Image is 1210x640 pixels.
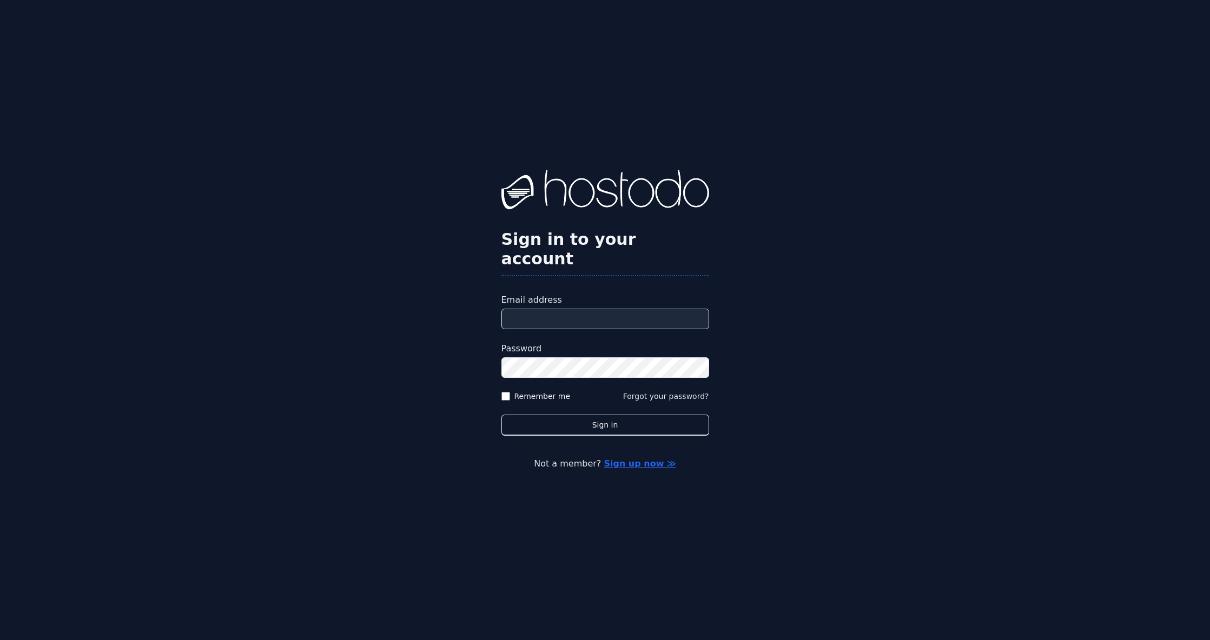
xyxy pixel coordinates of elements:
[501,294,709,306] label: Email address
[501,342,709,355] label: Password
[501,170,709,213] img: Hostodo
[623,391,709,402] button: Forgot your password?
[501,415,709,436] button: Sign in
[501,230,709,269] h2: Sign in to your account
[604,458,676,469] a: Sign up now ≫
[514,391,571,402] label: Remember me
[52,457,1158,470] p: Not a member?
